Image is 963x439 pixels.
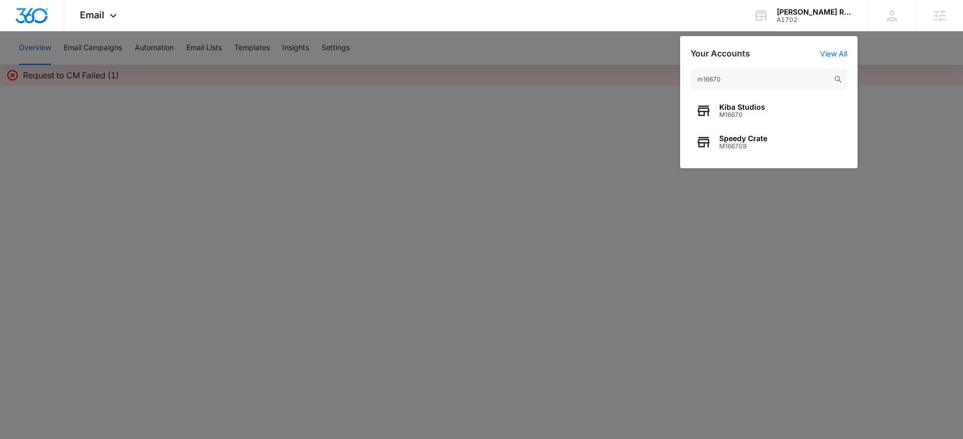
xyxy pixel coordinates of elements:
a: View All [820,49,847,58]
span: Email [80,9,104,20]
button: Speedy CrateM166709 [691,126,847,158]
span: Kiba Studios [719,103,765,111]
h2: Your Accounts [691,49,750,59]
span: M166709 [719,143,767,150]
button: Kiba StudiosM16670 [691,95,847,126]
input: Search Accounts [691,69,847,90]
span: M16670 [719,111,765,119]
div: account name [777,8,853,16]
span: Speedy Crate [719,134,767,143]
div: account id [777,16,853,24]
